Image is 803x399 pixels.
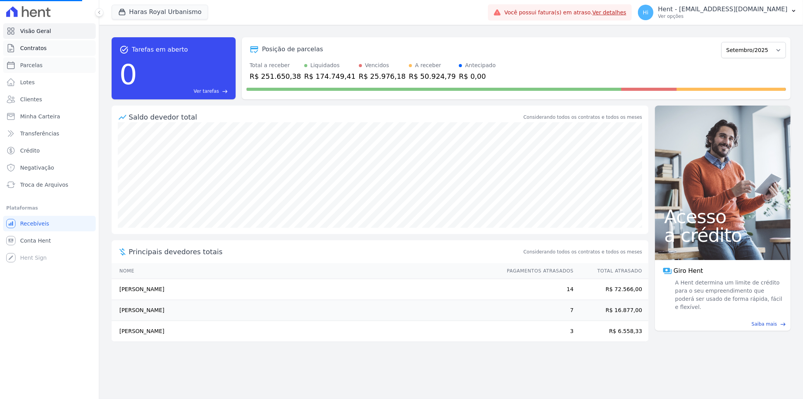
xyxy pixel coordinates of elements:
[664,226,781,245] span: a crédito
[504,9,626,17] span: Você possui fatura(s) em atraso.
[119,45,129,54] span: task_alt
[592,9,626,16] a: Ver detalhes
[20,78,35,86] span: Lotes
[310,61,340,69] div: Liquidados
[459,71,496,82] div: R$ 0,00
[3,40,96,56] a: Contratos
[658,5,787,13] p: Hent - [EMAIL_ADDRESS][DOMAIN_NAME]
[574,300,648,321] td: R$ 16.877,00
[20,113,60,120] span: Minha Carteira
[780,321,786,327] span: east
[20,237,51,245] span: Conta Hent
[674,266,703,276] span: Giro Hent
[3,216,96,231] a: Recebíveis
[751,321,777,328] span: Saiba mais
[465,61,496,69] div: Antecipado
[140,88,228,95] a: Ver tarefas east
[574,263,648,279] th: Total Atrasado
[112,300,500,321] td: [PERSON_NAME]
[20,164,54,172] span: Negativação
[222,88,228,94] span: east
[20,95,42,103] span: Clientes
[632,2,803,23] button: Hi Hent - [EMAIL_ADDRESS][DOMAIN_NAME] Ver opções
[409,71,456,82] div: R$ 50.924,79
[415,61,441,69] div: A receber
[3,23,96,39] a: Visão Geral
[524,114,642,121] div: Considerando todos os contratos e todos os meses
[3,143,96,158] a: Crédito
[132,45,188,54] span: Tarefas em aberto
[359,71,406,82] div: R$ 25.976,18
[250,71,301,82] div: R$ 251.650,38
[3,75,96,90] a: Lotes
[574,321,648,342] td: R$ 6.558,33
[3,160,96,175] a: Negativação
[20,130,59,137] span: Transferências
[112,5,208,19] button: Haras Royal Urbanismo
[112,321,500,342] td: [PERSON_NAME]
[660,321,786,328] a: Saiba mais east
[112,263,500,279] th: Nome
[500,263,574,279] th: Pagamentos Atrasados
[674,279,783,311] span: A Hent determina um limite de crédito para o seu empreendimento que poderá ser usado de forma ráp...
[3,57,96,73] a: Parcelas
[129,112,522,122] div: Saldo devedor total
[500,321,574,342] td: 3
[194,88,219,95] span: Ver tarefas
[262,45,323,54] div: Posição de parcelas
[3,92,96,107] a: Clientes
[304,71,356,82] div: R$ 174.749,41
[20,220,49,227] span: Recebíveis
[365,61,389,69] div: Vencidos
[664,207,781,226] span: Acesso
[500,300,574,321] td: 7
[129,246,522,257] span: Principais devedores totais
[20,181,68,189] span: Troca de Arquivos
[3,126,96,141] a: Transferências
[20,27,51,35] span: Visão Geral
[119,54,137,95] div: 0
[6,203,93,213] div: Plataformas
[20,147,40,154] span: Crédito
[643,10,648,15] span: Hi
[20,44,47,52] span: Contratos
[500,279,574,300] td: 14
[3,233,96,248] a: Conta Hent
[524,248,642,255] span: Considerando todos os contratos e todos os meses
[112,279,500,300] td: [PERSON_NAME]
[574,279,648,300] td: R$ 72.566,00
[3,109,96,124] a: Minha Carteira
[3,177,96,193] a: Troca de Arquivos
[20,61,43,69] span: Parcelas
[250,61,301,69] div: Total a receber
[658,13,787,19] p: Ver opções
